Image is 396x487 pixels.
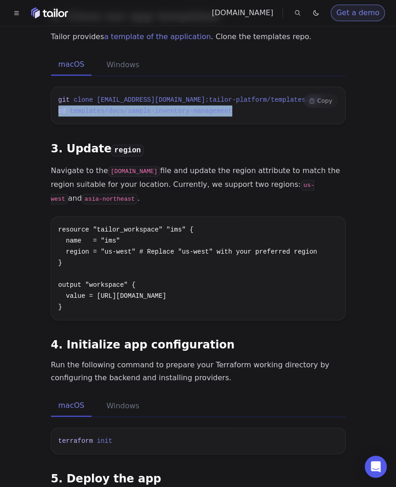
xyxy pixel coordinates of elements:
[51,142,144,155] a: 3. Updateregion
[111,145,143,157] code: region
[51,338,235,351] a: 4. Initialize app configuration
[51,472,161,485] a: 5. Deploy the app
[51,30,345,43] p: Tailor provides . Clone the templates repo.
[108,166,160,177] code: [DOMAIN_NAME]
[310,7,321,18] button: Toggle dark mode
[74,96,93,104] span: clone
[97,437,113,445] span: init
[58,437,93,445] span: terraform
[11,7,22,18] button: Toggle navigation
[58,226,317,311] code: resource "tailor_workspace" "ims" { name = "ims" region = "us-west" # Replace "us-west" with your...
[51,54,92,75] button: macOS
[51,395,92,417] button: macOS
[331,5,385,21] a: Get a demo
[82,194,138,204] code: asia-northeast
[104,32,211,41] a: a template of the application
[51,359,345,384] p: Run the following command to prepare your Terraform working directory by configuring the backend ...
[99,54,146,75] button: Windows
[58,107,66,115] span: cd
[31,7,68,18] a: Home
[212,8,273,17] a: [DOMAIN_NAME]
[365,456,387,478] div: Open Intercom Messenger
[51,164,345,206] p: Navigate to the file and update the region attribute to match the region suitable for your locati...
[58,96,70,104] span: git
[99,395,146,417] button: Windows
[292,7,303,18] button: Find something...
[70,107,232,115] span: templates/docs/sample-inventory-management
[97,96,321,104] span: [EMAIL_ADDRESS][DOMAIN_NAME]:tailor-platform/templates.git
[304,93,338,108] button: Copy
